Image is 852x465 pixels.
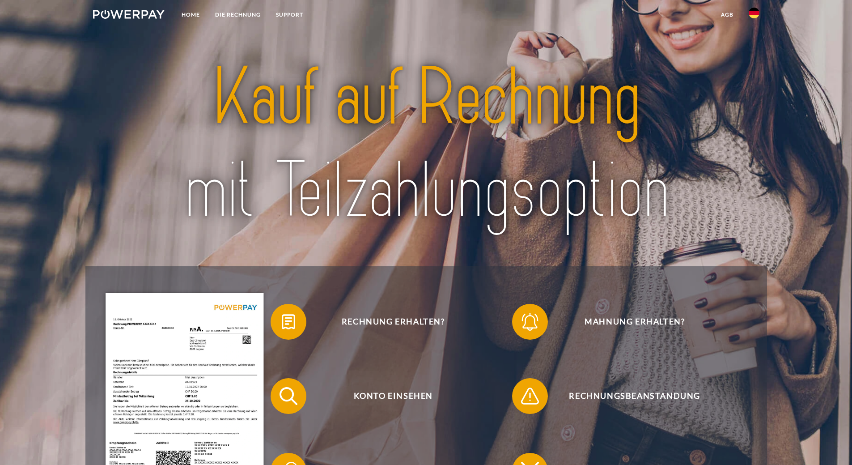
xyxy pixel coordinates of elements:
img: qb_bell.svg [519,311,541,333]
button: Rechnung erhalten? [271,304,503,340]
img: qb_bill.svg [277,311,300,333]
button: Konto einsehen [271,378,503,414]
a: Home [174,7,208,23]
img: de [749,8,759,18]
img: logo-powerpay-white.svg [93,10,165,19]
span: Mahnung erhalten? [525,304,744,340]
img: title-powerpay_de.svg [126,47,726,243]
span: Rechnungsbeanstandung [525,378,744,414]
a: agb [713,7,741,23]
button: Mahnung erhalten? [512,304,745,340]
img: qb_search.svg [277,385,300,407]
a: DIE RECHNUNG [208,7,268,23]
button: Rechnungsbeanstandung [512,378,745,414]
span: Konto einsehen [284,378,503,414]
a: SUPPORT [268,7,311,23]
span: Rechnung erhalten? [284,304,503,340]
img: qb_warning.svg [519,385,541,407]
